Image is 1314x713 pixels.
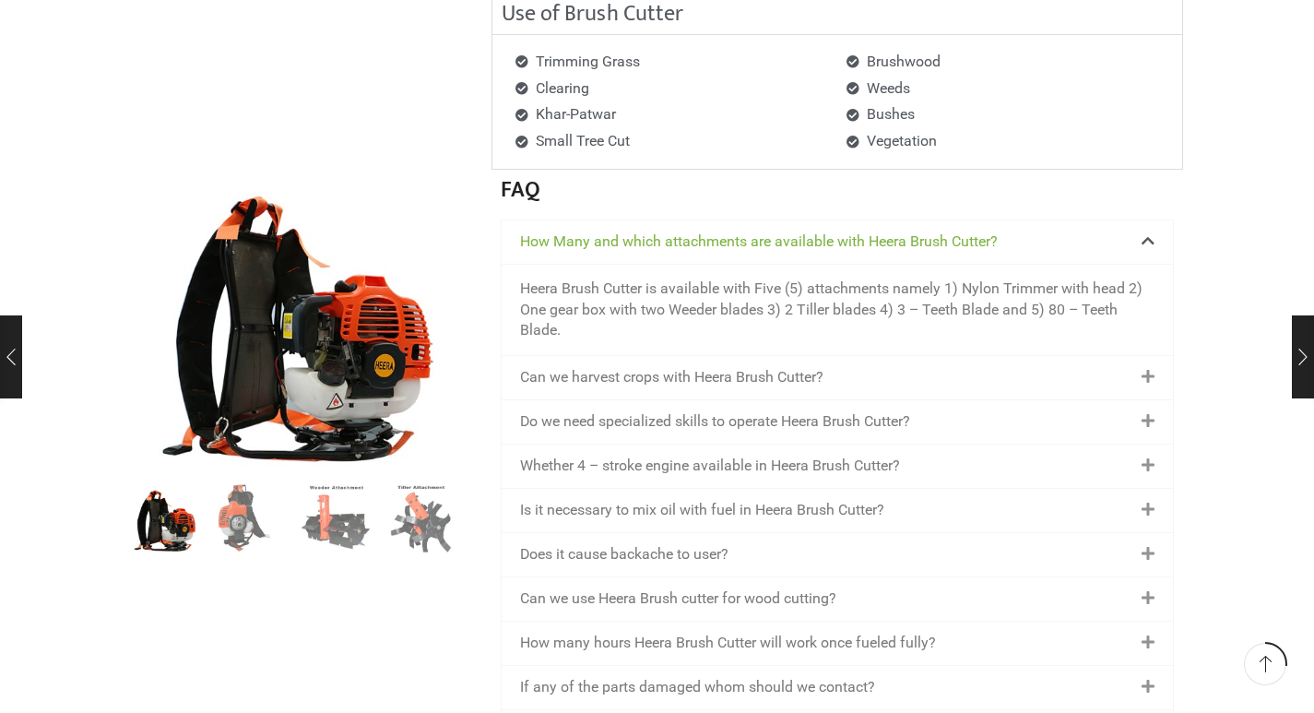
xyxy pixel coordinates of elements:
[520,501,884,518] a: Is it necessary to mix oil with fuel in Heera Brush Cutter?
[531,101,616,128] span: Khar-Patwar
[502,445,1173,488] div: Whether 4 – stroke engine available in Heera Brush Cutter?
[520,545,728,563] a: Does it cause backache to user?
[520,232,998,250] a: How Many and which attachments are available with Heera Brush Cutter?
[520,589,836,607] a: Can we use Heera Brush cutter for wood cutting?
[502,3,1173,25] h2: Use of Brush Cutter
[502,533,1173,576] div: Does it cause backache to user?
[212,480,289,556] a: 4
[531,128,630,155] span: Small Tree Cut
[520,634,936,651] a: How many hours Heera Brush Cutter will work once fueled fully?
[298,480,374,553] li: 3 / 8
[383,480,459,553] li: 4 / 8
[862,128,937,155] span: Vegetation
[520,678,875,695] a: If any of the parts damaged whom should we contact?
[127,480,204,553] li: 1 / 8
[132,138,464,470] div: 1 / 8
[520,412,910,430] a: Do we need specialized skills to operate Heera Brush Cutter?
[127,477,204,553] img: Heera Brush Cutter
[520,368,823,386] a: Can we harvest crops with Heera Brush Cutter?
[383,480,459,556] a: Tiller Attachmnet
[502,264,1173,355] div: How Many and which attachments are available with Heera Brush Cutter?
[212,480,289,553] li: 2 / 8
[501,179,1174,201] h2: FAQ
[862,101,915,128] span: Bushes
[531,49,640,76] span: Trimming Grass
[502,489,1173,532] div: Is it necessary to mix oil with fuel in Heera Brush Cutter?
[502,622,1173,665] div: How many hours Heera Brush Cutter will work once fueled fully?
[502,400,1173,444] div: Do we need specialized skills to operate Heera Brush Cutter?
[502,577,1173,621] div: Can we use Heera Brush cutter for wood cutting?
[502,666,1173,709] div: If any of the parts damaged whom should we contact?
[862,76,910,102] span: Weeds
[502,220,1173,264] div: How Many and which attachments are available with Heera Brush Cutter?
[502,356,1173,399] div: Can we harvest crops with Heera Brush Cutter?
[531,76,589,102] span: Clearing
[298,480,374,556] a: Weeder Ataachment
[862,49,941,76] span: Brushwood
[520,457,900,474] a: Whether 4 – stroke engine available in Heera Brush Cutter?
